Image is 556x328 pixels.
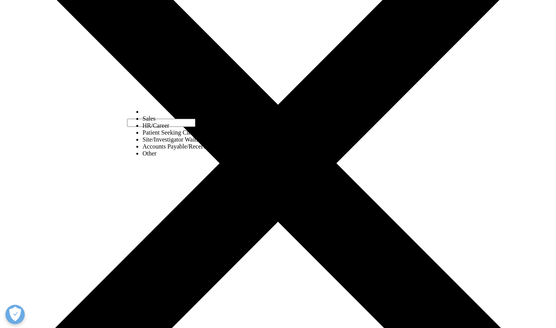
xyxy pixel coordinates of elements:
[142,143,218,150] li: Accounts Payable/Receivable
[142,122,218,129] li: HR/Career
[142,115,218,122] li: Sales
[142,136,218,143] li: Site/Investigator Waiting List
[142,129,218,136] li: Patient Seeking Clinical Trials
[142,150,218,157] li: Other
[5,305,25,324] button: Open Preferences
